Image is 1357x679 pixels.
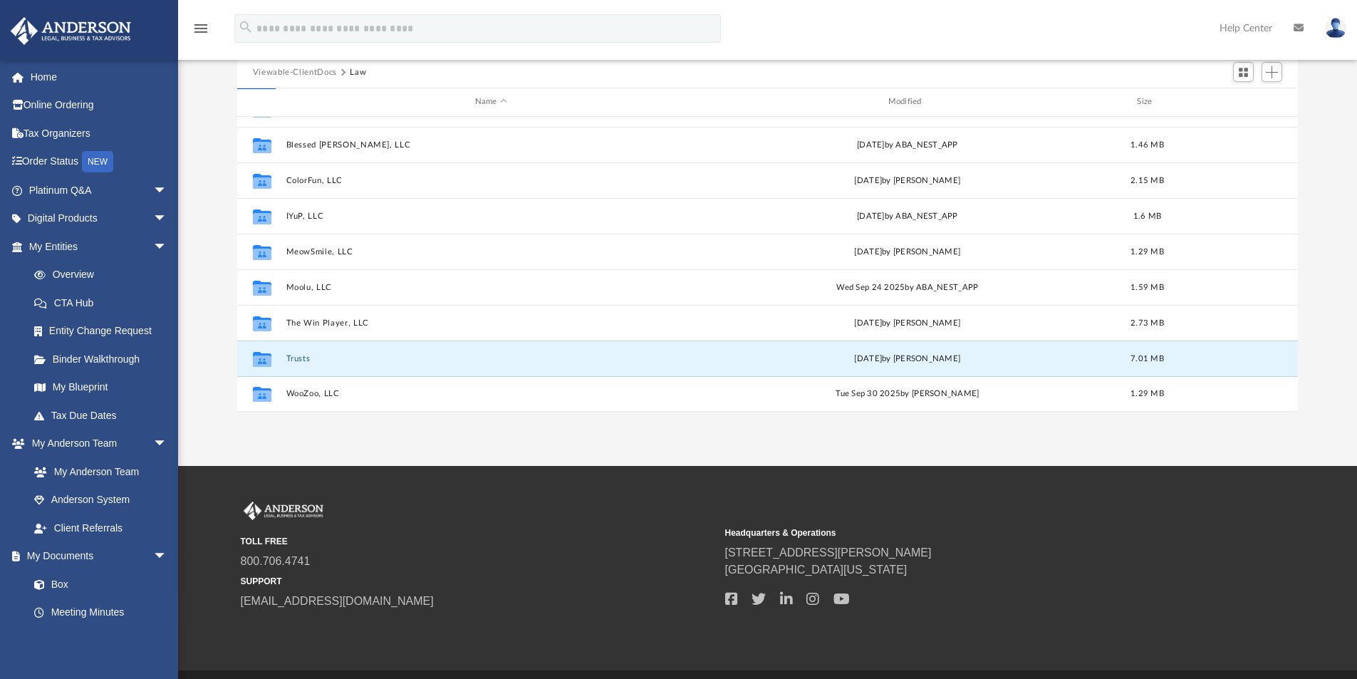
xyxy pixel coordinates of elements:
div: Modified [702,95,1112,108]
div: [DATE] by [PERSON_NAME] [702,245,1113,258]
button: Viewable-ClientDocs [253,66,337,79]
a: My Documentsarrow_drop_down [10,542,182,571]
span: 1.46 MB [1130,140,1164,148]
button: Trusts [286,354,696,363]
a: Tax Due Dates [20,401,189,430]
a: Anderson System [20,486,182,514]
a: Digital Productsarrow_drop_down [10,204,189,233]
a: [EMAIL_ADDRESS][DOMAIN_NAME] [241,595,434,607]
button: MeowSmile, LLC [286,247,696,256]
span: 2.73 MB [1130,318,1164,326]
a: Platinum Q&Aarrow_drop_down [10,176,189,204]
button: The Win Player, LLC [286,318,696,328]
span: 1.59 MB [1130,283,1164,291]
img: Anderson Advisors Platinum Portal [241,502,326,520]
div: id [244,95,279,108]
div: NEW [82,151,113,172]
span: [DATE] [854,354,882,362]
a: Client Referrals [20,514,182,542]
a: menu [192,27,209,37]
a: CTA Hub [20,289,189,317]
span: 1.6 MB [1133,212,1161,219]
div: id [1182,95,1281,108]
button: Add [1262,62,1283,82]
button: Moolu, LLC [286,283,696,292]
button: WooZoo, LLC [286,389,696,398]
span: 1.29 MB [1130,390,1164,398]
a: Forms Library [20,626,175,655]
a: Box [20,570,175,598]
a: Meeting Minutes [20,598,182,627]
button: Law [350,66,366,79]
a: [GEOGRAPHIC_DATA][US_STATE] [725,564,908,576]
a: 800.706.4741 [241,555,311,567]
span: arrow_drop_down [153,176,182,205]
a: Order StatusNEW [10,147,189,177]
a: Online Ordering [10,91,189,120]
a: My Entitiesarrow_drop_down [10,232,189,261]
span: arrow_drop_down [153,204,182,234]
a: [STREET_ADDRESS][PERSON_NAME] [725,546,932,559]
a: Binder Walkthrough [20,345,189,373]
div: [DATE] by [PERSON_NAME] [702,174,1113,187]
a: Entity Change Request [20,317,189,346]
span: 1.29 MB [1130,247,1164,255]
button: IYuP, LLC [286,212,696,221]
img: User Pic [1325,18,1346,38]
small: TOLL FREE [241,535,715,548]
img: Anderson Advisors Platinum Portal [6,17,135,45]
div: [DATE] by ABA_NEST_APP [702,138,1113,151]
span: 2.15 MB [1130,176,1164,184]
span: arrow_drop_down [153,430,182,459]
div: Size [1118,95,1175,108]
button: ColorFun, LLC [286,176,696,185]
i: menu [192,20,209,37]
div: [DATE] by ABA_NEST_APP [702,209,1113,222]
a: Tax Organizers [10,119,189,147]
div: Tue Sep 30 2025 by [PERSON_NAME] [702,388,1113,400]
a: My Anderson Teamarrow_drop_down [10,430,182,458]
div: by [PERSON_NAME] [702,352,1113,365]
a: Home [10,63,189,91]
a: Overview [20,261,189,289]
i: search [238,19,254,35]
div: [DATE] by [PERSON_NAME] [702,316,1113,329]
small: Headquarters & Operations [725,527,1200,539]
small: SUPPORT [241,575,715,588]
button: Switch to Grid View [1233,62,1254,82]
span: arrow_drop_down [153,542,182,571]
a: My Blueprint [20,373,182,402]
div: grid [237,117,1299,412]
button: Blessed [PERSON_NAME], LLC [286,140,696,150]
div: Wed Sep 24 2025 by ABA_NEST_APP [702,281,1113,294]
div: Name [285,95,695,108]
span: arrow_drop_down [153,232,182,261]
a: My Anderson Team [20,457,175,486]
span: 7.01 MB [1130,354,1164,362]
